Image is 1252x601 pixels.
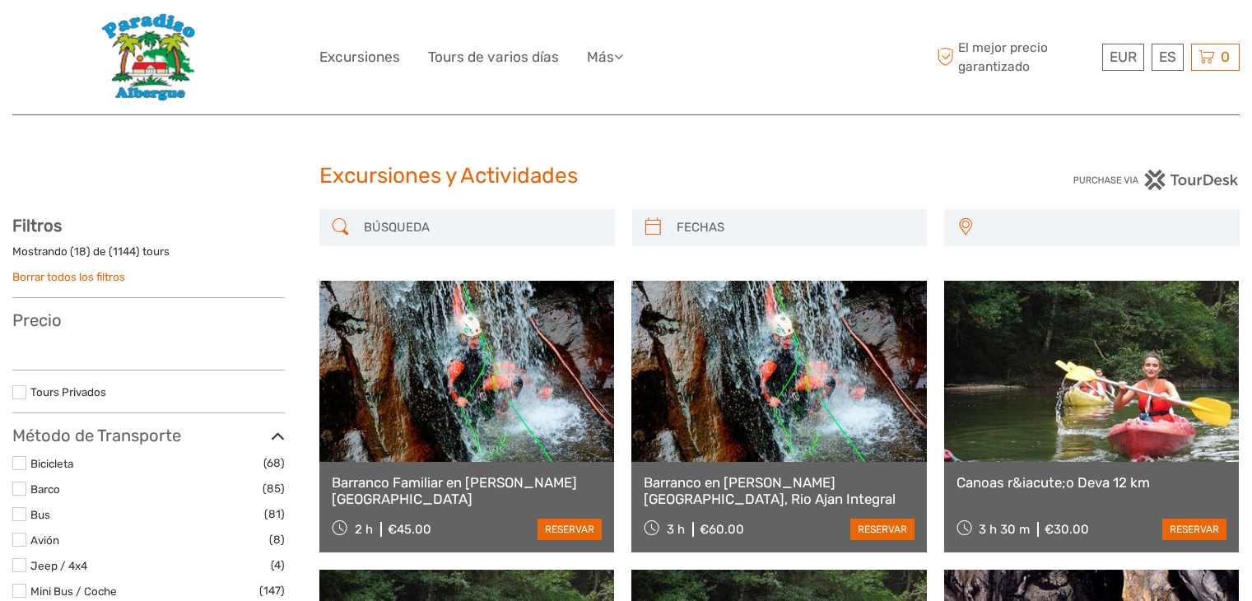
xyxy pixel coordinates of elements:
span: (81) [264,505,285,524]
a: Más [587,45,623,69]
a: Jeep / 4x4 [30,559,87,572]
a: Tours Privados [30,385,106,398]
a: Bicicleta [30,457,73,470]
a: reservar [538,519,602,540]
a: Avión [30,533,59,547]
input: BÚSQUEDA [357,213,607,242]
span: (8) [269,530,285,549]
a: Excursiones [319,45,400,69]
a: Tours de varios días [428,45,559,69]
span: (4) [271,556,285,575]
span: 2 h [355,522,373,537]
div: Mostrando ( ) de ( ) tours [12,244,285,269]
a: Borrar todos los filtros [12,270,125,283]
a: Mini Bus / Coche [30,585,117,598]
div: €60.00 [700,522,744,537]
span: (147) [259,581,285,600]
span: 3 h [667,522,685,537]
h3: Método de Transporte [12,426,285,445]
span: El mejor precio garantizado [933,39,1098,75]
a: Barranco Familiar en [PERSON_NAME][GEOGRAPHIC_DATA] [332,474,602,508]
span: (85) [263,479,285,498]
label: 18 [74,244,86,259]
span: EUR [1110,49,1137,65]
img: Albergue Paradiso - Tours y Actividades [100,12,197,102]
img: PurchaseViaTourDesk.png [1073,170,1240,190]
span: (68) [263,454,285,473]
a: reservar [1162,519,1226,540]
a: reservar [850,519,915,540]
a: Barranco en [PERSON_NAME][GEOGRAPHIC_DATA], Rio Ajan Integral [644,474,914,508]
div: €45.00 [388,522,431,537]
label: 1144 [113,244,136,259]
a: Barco [30,482,60,496]
h1: Excursiones y Actividades [319,163,933,189]
span: 0 [1218,49,1232,65]
div: €30.00 [1045,522,1089,537]
input: FECHAS [670,213,919,242]
div: ES [1152,44,1184,71]
span: 3 h 30 m [979,522,1030,537]
a: Bus [30,508,50,521]
strong: Filtros [12,216,62,235]
a: Canoas r&iacute;o Deva 12 km [956,474,1226,491]
h3: Precio [12,310,285,330]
